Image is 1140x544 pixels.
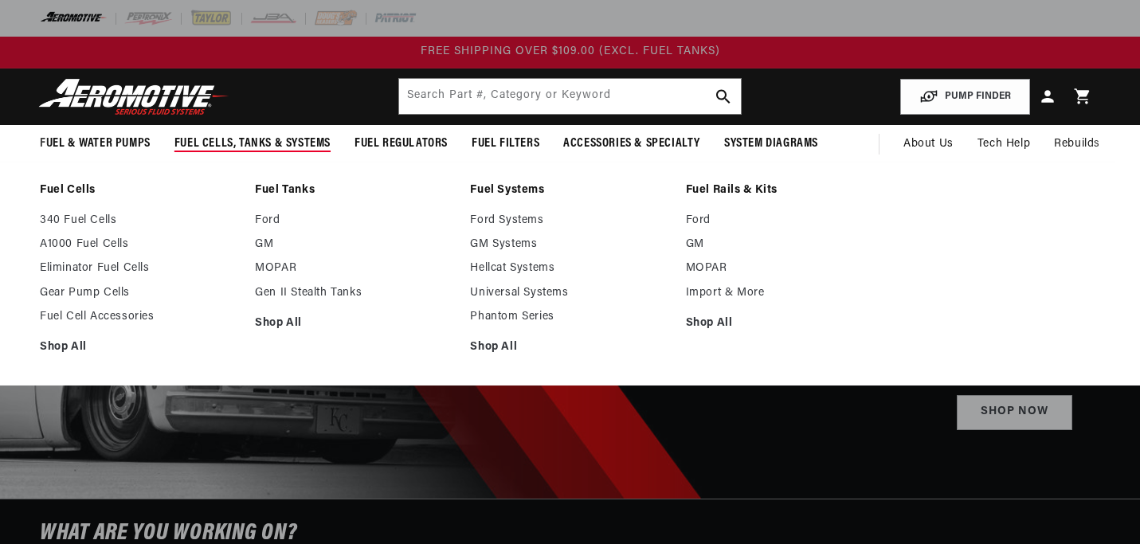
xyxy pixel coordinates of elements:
span: Tech Help [977,135,1030,153]
button: search button [706,79,741,114]
a: Shop All [255,316,454,331]
a: MOPAR [686,261,885,276]
span: FREE SHIPPING OVER $109.00 (EXCL. FUEL TANKS) [421,45,720,57]
summary: Accessories & Specialty [551,125,712,162]
span: Rebuilds [1054,135,1100,153]
a: MOPAR [255,261,454,276]
summary: Fuel Regulators [343,125,460,162]
a: Gen II Stealth Tanks [255,286,454,300]
button: PUMP FINDER [900,79,1030,115]
a: Fuel Rails & Kits [686,183,885,198]
a: Shop All [686,316,885,331]
a: Ford Systems [470,213,669,228]
a: GM [255,237,454,252]
a: Phantom Series [470,310,669,324]
a: 340 Fuel Cells [40,213,239,228]
a: Fuel Cells [40,183,239,198]
input: Search by Part Number, Category or Keyword [399,79,740,114]
a: A1000 Fuel Cells [40,237,239,252]
a: Ford [686,213,885,228]
summary: Tech Help [966,125,1042,163]
a: Fuel Tanks [255,183,454,198]
summary: Fuel & Water Pumps [28,125,163,162]
span: Fuel & Water Pumps [40,135,151,152]
span: Fuel Regulators [355,135,448,152]
a: Shop All [470,340,669,354]
a: About Us [891,125,966,163]
a: Shop Now [957,395,1072,431]
summary: System Diagrams [712,125,830,162]
a: Shop All [40,340,239,354]
a: Fuel Systems [470,183,669,198]
a: Gear Pump Cells [40,286,239,300]
span: About Us [903,138,954,150]
span: Fuel Cells, Tanks & Systems [174,135,331,152]
a: GM Systems [470,237,669,252]
a: Universal Systems [470,286,669,300]
a: Ford [255,213,454,228]
span: Accessories & Specialty [563,135,700,152]
a: Fuel Cell Accessories [40,310,239,324]
summary: Fuel Cells, Tanks & Systems [163,125,343,162]
span: Fuel Filters [472,135,539,152]
img: Aeromotive [34,78,233,115]
summary: Fuel Filters [460,125,551,162]
a: GM [686,237,885,252]
a: Import & More [686,286,885,300]
a: Hellcat Systems [470,261,669,276]
a: Eliminator Fuel Cells [40,261,239,276]
span: System Diagrams [724,135,818,152]
summary: Rebuilds [1042,125,1112,163]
